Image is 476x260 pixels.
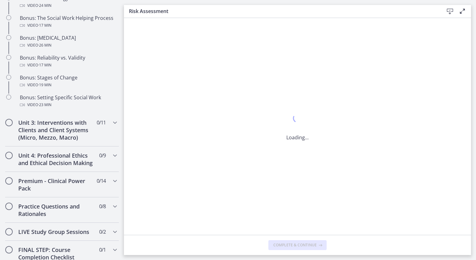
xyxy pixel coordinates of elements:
div: Video [20,81,117,89]
span: 0 / 2 [99,228,106,235]
h2: LIVE Study Group Sessions [18,228,94,235]
div: Bonus: Reliability vs. Validity [20,54,117,69]
span: 0 / 9 [99,152,106,159]
span: · 23 min [38,101,51,109]
div: 1 [286,112,309,126]
span: Complete & continue [273,243,317,248]
span: 0 / 1 [99,246,106,253]
h2: Practice Questions and Rationales [18,203,94,217]
h2: Premium - Clinical Power Pack [18,177,94,192]
span: 0 / 14 [97,177,106,185]
div: Video [20,42,117,49]
span: · 17 min [38,22,51,29]
span: · 19 min [38,81,51,89]
div: Bonus: Stages of Change [20,74,117,89]
h2: Unit 3: Interventions with Clients and Client Systems (Micro, Mezzo, Macro) [18,119,94,141]
button: Complete & continue [268,240,327,250]
div: Video [20,61,117,69]
div: Video [20,22,117,29]
span: · 26 min [38,42,51,49]
span: 0 / 8 [99,203,106,210]
span: 0 / 11 [97,119,106,126]
p: Loading... [286,134,309,141]
div: Video [20,2,117,9]
div: Bonus: Setting Specific Social Work [20,94,117,109]
h2: Unit 4: Professional Ethics and Ethical Decision Making [18,152,94,167]
div: Video [20,101,117,109]
span: · 17 min [38,61,51,69]
h3: Risk Assessment [129,7,434,15]
span: · 24 min [38,2,51,9]
div: Bonus: [MEDICAL_DATA] [20,34,117,49]
div: Bonus: The Social Work Helping Process [20,14,117,29]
